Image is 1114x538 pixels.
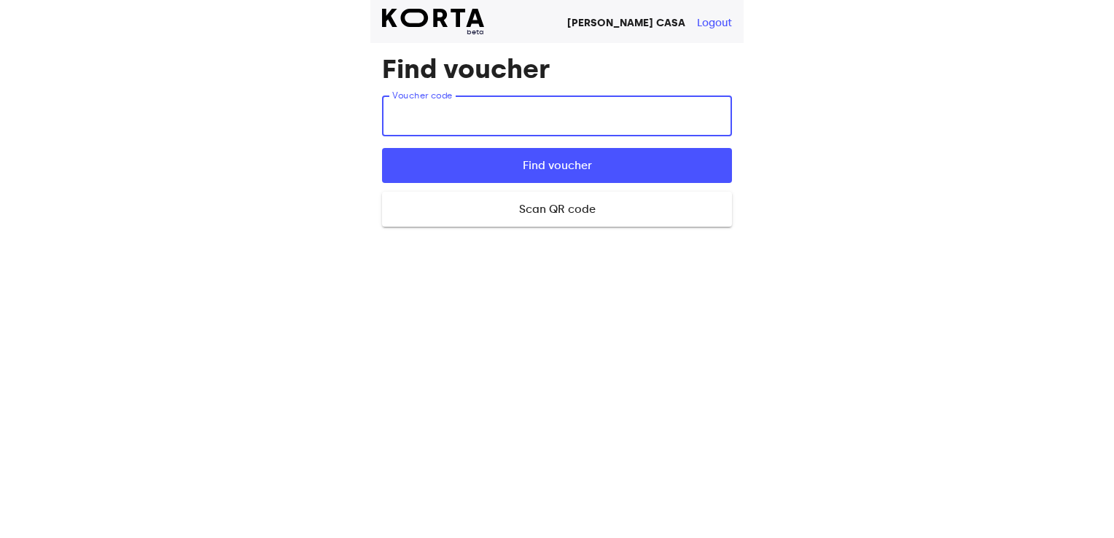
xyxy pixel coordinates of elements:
[405,156,709,175] span: Find voucher
[382,55,732,84] h1: Find voucher
[697,16,732,31] button: Logout
[382,148,732,183] button: Find voucher
[567,17,685,29] strong: [PERSON_NAME] CASA
[382,192,732,227] button: Scan QR code
[382,27,484,37] span: beta
[382,9,484,27] img: Korta
[405,200,709,219] span: Scan QR code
